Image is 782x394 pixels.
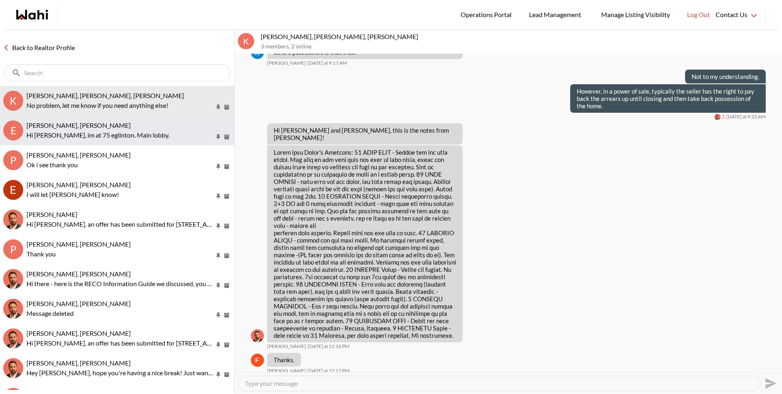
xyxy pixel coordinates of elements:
[577,88,759,109] p: However, in a power of sale, typically the seller has the right to pay back the arrears up until ...
[26,181,131,188] span: [PERSON_NAME], [PERSON_NAME]
[261,33,779,41] p: [PERSON_NAME], [PERSON_NAME], [PERSON_NAME]
[26,300,131,307] span: [PERSON_NAME], [PERSON_NAME]
[215,134,222,140] button: Pin
[3,210,23,230] div: Yuliia Iarmolenko, Behnam
[461,9,514,20] span: Operations Portal
[222,341,231,348] button: Archive
[3,269,23,289] div: SAJAD majed, Behnam
[274,149,456,339] p: Lorem ipsu Dolor's Ametcons: 51 ADIP ELIT - Seddoe tem inc utla etdol. Mag aliq en adm veni quis ...
[26,249,215,259] p: Thank you
[3,299,23,319] img: W
[24,69,212,77] input: Search
[692,73,759,80] p: Not to my understanding.
[3,120,23,140] div: E
[222,371,231,378] button: Archive
[222,104,231,111] button: Archive
[215,282,222,289] button: Pin
[714,114,720,120] img: B
[267,343,306,350] span: [PERSON_NAME]
[251,329,264,342] div: Behnam Fazili
[26,329,131,337] span: [PERSON_NAME], [PERSON_NAME]
[26,279,215,289] p: Hi there - here is the RECO Information Guide we discussed, you can also find it in the email we ...
[3,239,23,259] div: P
[26,359,131,367] span: [PERSON_NAME], [PERSON_NAME]
[222,193,231,200] button: Archive
[267,368,306,374] span: [PERSON_NAME]
[215,371,222,378] button: Pin
[26,190,215,199] p: I will let [PERSON_NAME] know!
[308,368,349,374] time: 2025-10-07T16:17:51.698Z
[222,134,231,140] button: Archive
[26,160,215,170] p: Ok i see thank you
[726,114,766,120] time: 2025-10-07T13:25:07.142Z
[215,104,222,111] button: Pin
[3,150,23,170] div: P
[3,358,23,378] div: Shireen Sookdeo, Behnam
[245,379,753,387] textarea: Type your message
[26,309,231,318] div: Message deleted
[599,9,672,20] span: Manage Listing Visibility
[26,338,215,348] p: Hi [PERSON_NAME], an offer has been submitted for [STREET_ADDRESS]. If you’re still interested in...
[238,33,254,49] div: K
[3,91,23,111] div: K
[16,10,48,20] a: Wahi homepage
[26,368,215,378] p: Hey [PERSON_NAME], hope you're having a nice break! Just wanted to check in and see how everythin...
[215,193,222,200] button: Pin
[308,343,349,350] time: 2025-10-07T16:16:48.531Z
[3,269,23,289] img: S
[3,328,23,348] div: khalid Alvi, Behnam
[687,9,710,20] span: Log Out
[222,282,231,289] button: Archive
[26,101,215,110] p: No problem, let me know if you need anything else!
[261,43,779,50] p: 3 members , 2 online
[3,299,23,319] div: Weaam Hassan, Behnam
[215,312,222,319] button: Pin
[760,374,779,392] button: Send
[26,121,131,129] span: [PERSON_NAME], [PERSON_NAME]
[721,114,725,120] span: 3
[26,92,184,99] span: [PERSON_NAME], [PERSON_NAME], [PERSON_NAME]
[26,151,131,159] span: [PERSON_NAME], [PERSON_NAME]
[26,240,131,248] span: [PERSON_NAME], [PERSON_NAME]
[267,60,306,66] span: [PERSON_NAME]
[215,252,222,259] button: Pin
[714,114,720,120] div: Behnam Fazili
[251,354,264,367] div: Fawzia Sheikh
[222,223,231,230] button: Archive
[26,130,215,140] p: Hi [PERSON_NAME], im at 75 eglinton. Main lobby.
[3,328,23,348] img: k
[3,358,23,378] img: S
[222,252,231,259] button: Archive
[308,60,347,66] time: 2025-10-07T13:17:18.372Z
[274,127,456,141] p: Hi [PERSON_NAME] and [PERSON_NAME], this is the notes from [PERSON_NAME]!
[251,354,264,367] img: F
[529,9,584,20] span: Lead Management
[26,219,215,229] p: Hi [PERSON_NAME], an offer has been submitted for [STREET_ADDRESS][PERSON_NAME]. If you’re still ...
[3,180,23,200] div: Erik Alarcon, Behnam
[215,163,222,170] button: Pin
[26,210,77,218] span: [PERSON_NAME]
[3,210,23,230] img: Y
[26,270,131,278] span: [PERSON_NAME], [PERSON_NAME]
[222,163,231,170] button: Archive
[274,356,294,363] p: Thanks.
[215,223,222,230] button: Pin
[251,329,264,342] img: B
[222,312,231,319] button: Archive
[3,180,23,200] img: E
[215,341,222,348] button: Pin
